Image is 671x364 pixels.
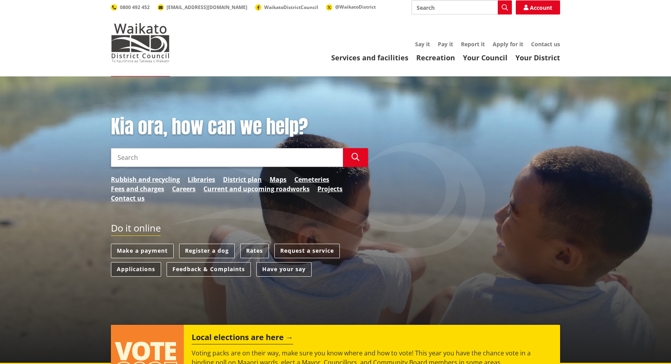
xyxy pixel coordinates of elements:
[167,262,251,277] a: Feedback & Complaints
[172,184,196,194] a: Careers
[270,175,287,184] a: Maps
[188,175,215,184] a: Libraries
[415,40,430,48] a: Say it
[240,244,269,258] a: Rates
[463,53,508,62] a: Your Council
[111,184,164,194] a: Fees and charges
[111,23,170,62] img: Waikato District Council - Te Kaunihera aa Takiwaa o Waikato
[111,148,343,167] input: Search input
[635,331,663,359] iframe: Messenger Launcher
[326,4,376,10] a: @WaikatoDistrict
[111,262,161,277] a: Applications
[335,4,376,10] span: @WaikatoDistrict
[516,0,560,14] a: Account
[179,244,235,258] a: Register a dog
[515,53,560,62] a: Your District
[493,40,523,48] a: Apply for it
[461,40,485,48] a: Report it
[203,184,310,194] a: Current and upcoming roadworks
[274,244,340,258] a: Request a service
[120,4,150,11] span: 0800 492 452
[111,223,161,236] h2: Do it online
[167,4,247,11] span: [EMAIL_ADDRESS][DOMAIN_NAME]
[256,262,312,277] a: Have your say
[531,40,560,48] a: Contact us
[111,116,368,138] h1: Kia ora, how can we help?
[438,40,453,48] a: Pay it
[255,4,318,11] a: WaikatoDistrictCouncil
[317,184,343,194] a: Projects
[111,175,180,184] a: Rubbish and recycling
[223,175,262,184] a: District plan
[158,4,247,11] a: [EMAIL_ADDRESS][DOMAIN_NAME]
[331,53,408,62] a: Services and facilities
[111,194,145,203] a: Contact us
[412,0,512,14] input: Search input
[192,333,293,344] h2: Local elections are here
[111,244,174,258] a: Make a payment
[294,175,329,184] a: Cemeteries
[264,4,318,11] span: WaikatoDistrictCouncil
[416,53,455,62] a: Recreation
[111,4,150,11] a: 0800 492 452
